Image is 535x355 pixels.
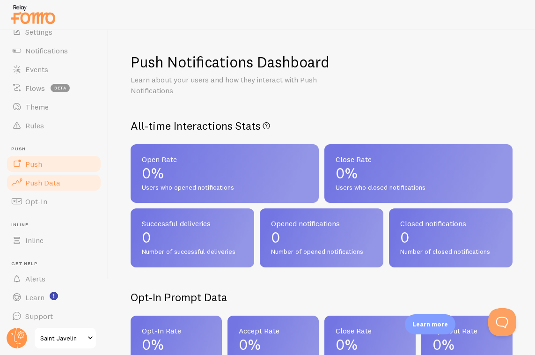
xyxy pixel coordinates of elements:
[11,146,102,152] span: Push
[6,173,102,192] a: Push Data
[6,79,102,97] a: Flows beta
[6,307,102,325] a: Support
[142,327,211,334] span: Opt-In Rate
[25,236,44,245] span: Inline
[6,288,102,307] a: Learn
[40,333,85,344] span: Saint Javelin
[131,290,513,304] h2: Opt-In Prompt Data
[6,155,102,173] a: Push
[142,337,211,352] p: 0%
[336,337,404,352] p: 0%
[271,220,372,227] span: Opened notifications
[51,84,70,92] span: beta
[400,248,501,256] span: Number of closed notifications
[400,220,501,227] span: Closed notifications
[25,102,49,111] span: Theme
[336,184,501,192] span: Users who closed notifications
[11,222,102,228] span: Inline
[25,46,68,55] span: Notifications
[25,159,42,169] span: Push
[400,230,501,245] p: 0
[432,337,501,352] p: 0%
[131,74,355,96] p: Learn about your users and how they interact with Push Notifications
[25,121,44,130] span: Rules
[25,178,60,187] span: Push Data
[488,308,516,336] iframe: Help Scout Beacon - Open
[405,314,455,334] div: Learn more
[336,155,501,163] span: Close Rate
[271,230,372,245] p: 0
[142,184,308,192] span: Users who opened notifications
[25,65,48,74] span: Events
[25,83,45,93] span: Flows
[10,2,57,26] img: fomo-relay-logo-orange.svg
[50,292,58,300] svg: <p>Watch New Feature Tutorials!</p>
[6,269,102,288] a: Alerts
[6,116,102,135] a: Rules
[25,197,47,206] span: Opt-In
[336,166,501,181] p: 0%
[239,327,308,334] span: Accept Rate
[142,230,243,245] p: 0
[271,248,372,256] span: Number of opened notifications
[6,60,102,79] a: Events
[25,293,44,302] span: Learn
[131,118,513,133] h2: All-time Interactions Stats
[25,311,53,321] span: Support
[142,220,243,227] span: Successful deliveries
[25,274,45,283] span: Alerts
[6,22,102,41] a: Settings
[239,337,308,352] p: 0%
[25,27,52,37] span: Settings
[6,41,102,60] a: Notifications
[34,327,97,349] a: Saint Javelin
[6,192,102,211] a: Opt-In
[131,52,330,72] h1: Push Notifications Dashboard
[142,248,243,256] span: Number of successful deliveries
[142,166,308,181] p: 0%
[11,261,102,267] span: Get Help
[142,155,308,163] span: Open Rate
[6,97,102,116] a: Theme
[432,327,501,334] span: Opt-Out Rate
[412,320,448,329] p: Learn more
[6,231,102,250] a: Inline
[336,327,404,334] span: Close Rate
